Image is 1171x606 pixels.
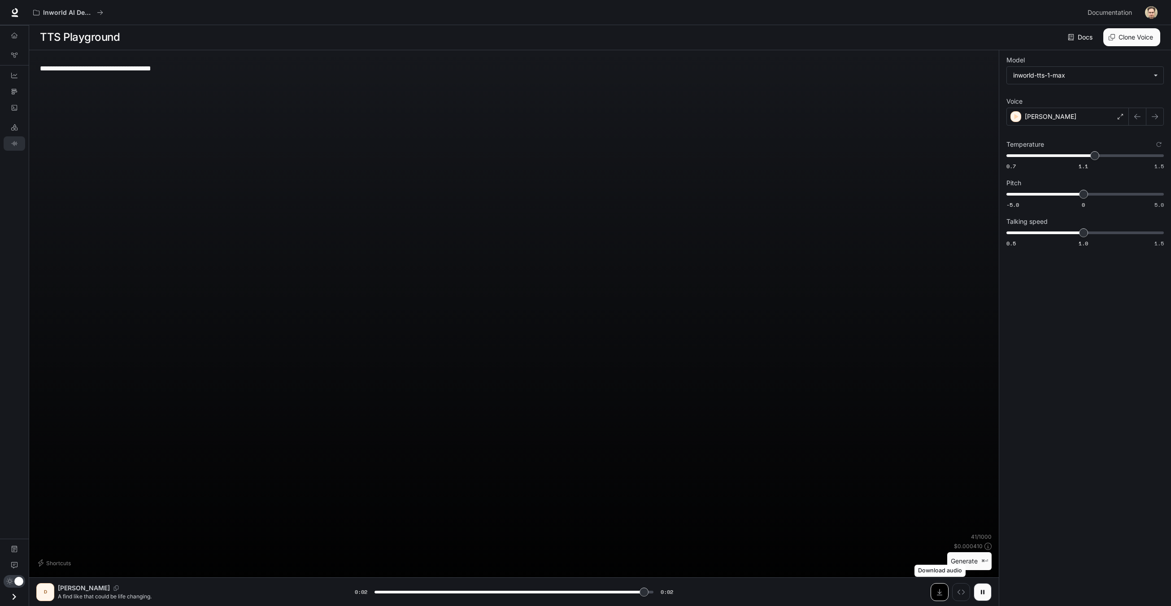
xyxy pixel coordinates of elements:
a: Logs [4,100,25,115]
div: inworld-tts-1-max [1013,71,1149,80]
a: Overview [4,28,25,43]
p: Pitch [1006,180,1021,186]
p: Voice [1006,98,1023,105]
img: User avatar [1145,6,1158,19]
button: Inspect [952,583,970,601]
p: Model [1006,57,1025,63]
button: Copy Voice ID [110,585,122,591]
span: 5.0 [1154,201,1164,209]
div: D [38,585,52,599]
a: Documentation [1084,4,1139,22]
button: Open drawer [4,588,24,606]
a: TTS Playground [4,136,25,151]
span: Dark mode toggle [14,576,23,586]
span: 0 [1082,201,1085,209]
p: Talking speed [1006,218,1048,225]
a: Docs [1066,28,1096,46]
p: 41 / 1000 [971,533,992,541]
button: Shortcuts [36,556,74,570]
span: 0:02 [355,588,367,597]
span: 1.0 [1079,240,1088,247]
span: 0.7 [1006,162,1016,170]
span: 0:02 [661,588,673,597]
button: Clone Voice [1103,28,1160,46]
a: Documentation [4,542,25,556]
p: Inworld AI Demos [43,9,93,17]
span: Documentation [1088,7,1132,18]
button: Download audio [931,583,949,601]
div: Download audio [914,565,966,577]
span: -5.0 [1006,201,1019,209]
span: 0.5 [1006,240,1016,247]
p: A find like that could be life changing. [58,593,333,600]
span: 1.5 [1154,162,1164,170]
a: Dashboards [4,68,25,83]
span: 1.1 [1079,162,1088,170]
a: LLM Playground [4,120,25,135]
button: Generate⌘⏎ [947,552,992,571]
a: Feedback [4,558,25,572]
p: Temperature [1006,141,1044,148]
p: ⌘⏎ [981,558,988,564]
p: $ 0.000410 [954,542,983,550]
div: inworld-tts-1-max [1007,67,1163,84]
span: 1.5 [1154,240,1164,247]
h1: TTS Playground [40,28,120,46]
button: User avatar [1142,4,1160,22]
button: All workspaces [29,4,107,22]
p: [PERSON_NAME] [58,584,110,593]
button: Reset to default [1154,140,1164,149]
a: Graph Registry [4,48,25,62]
a: Traces [4,84,25,99]
p: [PERSON_NAME] [1025,112,1076,121]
